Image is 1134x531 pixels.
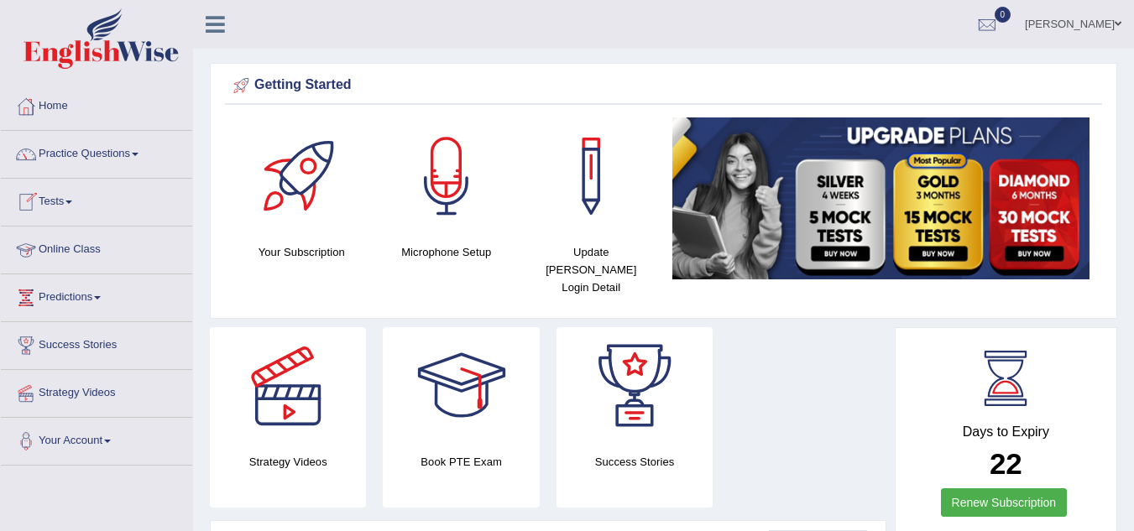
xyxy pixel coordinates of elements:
a: Practice Questions [1,131,192,173]
h4: Book PTE Exam [383,453,539,471]
img: small5.jpg [672,117,1090,279]
a: Strategy Videos [1,370,192,412]
span: 0 [995,7,1011,23]
h4: Your Subscription [238,243,366,261]
a: Renew Subscription [941,488,1068,517]
b: 22 [990,447,1022,480]
div: Getting Started [229,73,1098,98]
a: Predictions [1,274,192,316]
h4: Update [PERSON_NAME] Login Detail [527,243,656,296]
h4: Success Stories [557,453,713,471]
a: Home [1,83,192,125]
a: Your Account [1,418,192,460]
h4: Strategy Videos [210,453,366,471]
a: Tests [1,179,192,221]
a: Success Stories [1,322,192,364]
h4: Microphone Setup [383,243,511,261]
a: Online Class [1,226,192,268]
h4: Days to Expiry [914,424,1098,440]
